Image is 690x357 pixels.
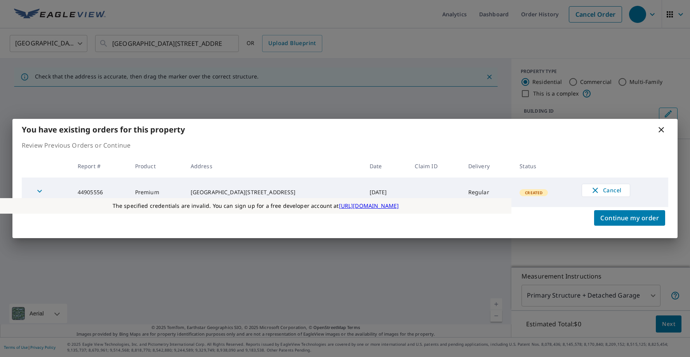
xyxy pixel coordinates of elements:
[339,202,399,209] a: [URL][DOMAIN_NAME]
[462,155,514,178] th: Delivery
[71,155,129,178] th: Report #
[22,141,668,150] p: Review Previous Orders or Continue
[594,210,665,226] button: Continue my order
[590,186,622,195] span: Cancel
[71,178,129,207] td: 44905556
[363,178,409,207] td: [DATE]
[191,188,357,196] div: [GEOGRAPHIC_DATA][STREET_ADDRESS]
[184,155,363,178] th: Address
[363,155,409,178] th: Date
[520,190,547,195] span: Created
[129,155,184,178] th: Product
[408,155,462,178] th: Claim ID
[462,178,514,207] td: Regular
[22,124,185,135] b: You have existing orders for this property
[129,178,184,207] td: Premium
[600,212,659,223] span: Continue my order
[513,155,575,178] th: Status
[582,184,630,197] button: Cancel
